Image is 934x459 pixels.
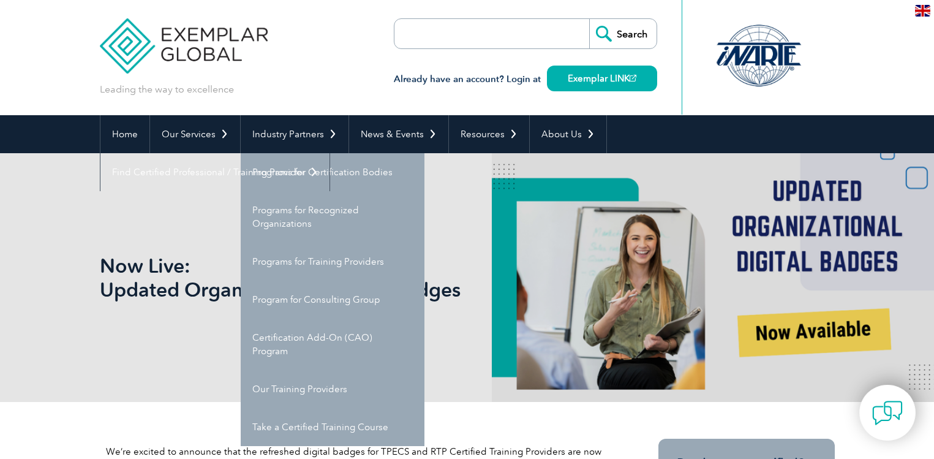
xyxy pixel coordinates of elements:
[241,115,348,153] a: Industry Partners
[394,72,657,87] h3: Already have an account? Login at
[100,153,330,191] a: Find Certified Professional / Training Provider
[530,115,606,153] a: About Us
[872,398,903,428] img: contact-chat.png
[241,408,424,446] a: Take a Certified Training Course
[547,66,657,91] a: Exemplar LINK
[100,83,234,96] p: Leading the way to excellence
[241,153,424,191] a: Programs for Certification Bodies
[150,115,240,153] a: Our Services
[630,75,636,82] img: open_square.png
[915,5,930,17] img: en
[241,281,424,319] a: Program for Consulting Group
[349,115,448,153] a: News & Events
[241,370,424,408] a: Our Training Providers
[241,191,424,243] a: Programs for Recognized Organizations
[100,254,570,302] h1: Now Live: Updated Organizational Digital Badges
[589,19,657,48] input: Search
[241,319,424,370] a: Certification Add-On (CAO) Program
[449,115,529,153] a: Resources
[100,115,149,153] a: Home
[241,243,424,281] a: Programs for Training Providers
